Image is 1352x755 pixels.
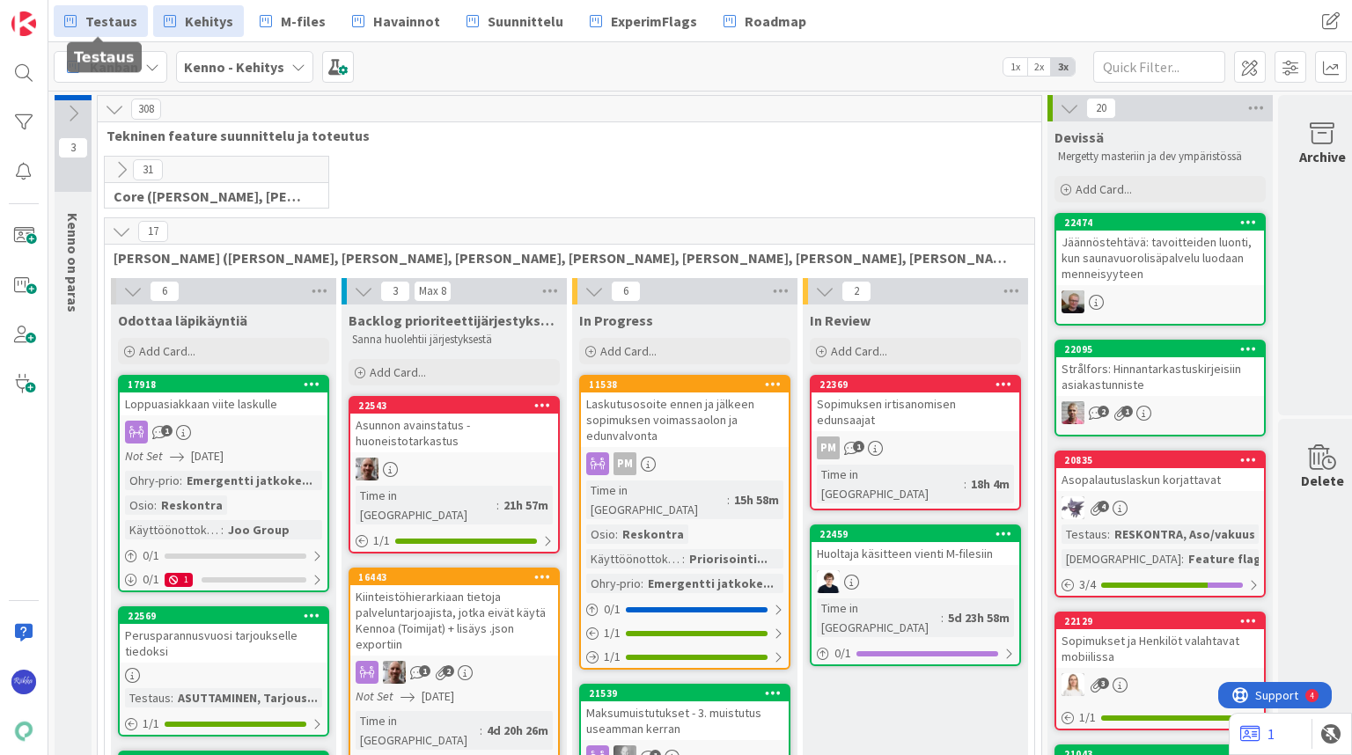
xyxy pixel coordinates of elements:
span: 2 [1098,406,1109,417]
span: Add Card... [370,364,426,380]
div: 16443 [350,569,558,585]
span: 1 / 1 [604,648,621,666]
i: Not Set [356,688,393,704]
span: 3 / 4 [1079,575,1096,594]
a: Havainnot [342,5,451,37]
span: 308 [131,99,161,120]
span: 3 [58,137,88,158]
a: 22369Sopimuksen irtisanomisen edunsaajatPMTime in [GEOGRAPHIC_DATA]:18h 4m [810,375,1021,510]
div: Asunnon avainstatus - huoneistotarkastus [350,414,558,452]
span: 0 / 1 [604,600,621,619]
div: 20835Asopalautuslaskun korjattavat [1056,452,1264,491]
span: : [1107,524,1110,544]
div: 22569 [128,610,327,622]
div: 1/1 [581,646,789,668]
div: 5d 23h 58m [944,608,1014,627]
span: Kehitys [185,11,233,32]
span: 6 [611,281,641,302]
a: 22474Jäännöstehtävä: tavoitteiden luonti, kun saunavuorolisäpalvelu luodaan menneisyyteenJH [1054,213,1266,326]
div: 21539 [581,685,789,701]
img: SL [1062,673,1084,696]
p: Sanna huolehtii järjestyksestä [352,333,556,347]
span: : [641,574,643,593]
span: Roadmap [745,11,806,32]
a: M-files [249,5,336,37]
div: 22095Strålfors: Hinnantarkastuskirjeisiin asiakastunniste [1056,341,1264,396]
span: Backlog prioriteettijärjestyksessä (Halti) [349,312,560,329]
span: Suunnittelu [488,11,563,32]
div: Käyttöönottokriittisyys [586,549,682,568]
div: 0/1 [120,545,327,567]
div: Time in [GEOGRAPHIC_DATA] [817,598,941,637]
div: 0/1 [581,598,789,620]
div: 22569Perusparannusvuosi tarjoukselle tiedoksi [120,608,327,663]
div: 1 [165,573,193,587]
img: avatar [11,719,36,744]
div: 11538 [589,378,789,391]
b: Kenno - Kehitys [184,58,284,76]
div: Time in [GEOGRAPHIC_DATA] [586,480,727,519]
a: ExperimFlags [579,5,708,37]
div: SL [1056,673,1264,696]
div: Kiinteistöhierarkiaan tietoja palveluntarjoajista, jotka eivät käytä Kennoa (Toimijat) + lisäys .... [350,585,558,656]
span: 1x [1003,58,1027,76]
span: Add Card... [139,343,195,359]
p: Mergetty masteriin ja dev ympäristössä [1058,150,1262,164]
a: 17918Loppuasiakkaan viite laskulleNot Set[DATE]Ohry-prio:Emergentti jatkoke...Osio:ReskontraKäytt... [118,375,329,592]
img: MT [817,570,840,593]
span: 1 / 1 [373,531,390,550]
div: 3/4 [1056,574,1264,596]
div: 17918 [128,378,327,391]
span: 3 [380,281,410,302]
a: 22543Asunnon avainstatus - huoneistotarkastusVHTime in [GEOGRAPHIC_DATA]:21h 57m1/1 [349,396,560,553]
span: 4 [1098,501,1109,512]
span: M-files [281,11,326,32]
div: MT [812,570,1019,593]
div: 22129 [1056,613,1264,629]
span: 3x [1051,58,1075,76]
span: 2 [443,665,454,677]
div: Ohry-prio [125,471,180,490]
div: 22474 [1056,215,1264,231]
span: 2x [1027,58,1051,76]
span: Kenno on paras [64,213,82,312]
img: JH [1062,290,1084,313]
div: Loppuasiakkaan viite laskulle [120,392,327,415]
div: 20835 [1056,452,1264,468]
span: : [1181,549,1184,568]
a: 22129Sopimukset ja Henkilöt valahtavat mobiilissaSL1/1 [1054,612,1266,730]
span: 1 / 1 [143,715,159,733]
span: Add Card... [600,343,657,359]
div: Max 8 [419,287,446,296]
img: VH [383,661,406,684]
a: Suunnittelu [456,5,574,37]
div: [DEMOGRAPHIC_DATA] [1062,549,1181,568]
a: 22459Huoltaja käsitteen vienti M-filesiinMTTime in [GEOGRAPHIC_DATA]:5d 23h 58m0/1 [810,524,1021,666]
div: Perusparannusvuosi tarjoukselle tiedoksi [120,624,327,663]
div: Time in [GEOGRAPHIC_DATA] [817,465,964,503]
span: 0 / 1 [834,644,851,663]
a: Roadmap [713,5,817,37]
span: 1 / 1 [604,624,621,642]
div: Testaus [1062,524,1107,544]
span: [DATE] [422,687,454,706]
input: Quick Filter... [1093,51,1225,83]
div: Asopalautuslaskun korjattavat [1056,468,1264,491]
div: Emergentti jatkoke... [643,574,778,593]
div: VH [350,458,558,480]
div: 22459 [819,528,1019,540]
div: 16443Kiinteistöhierarkiaan tietoja palveluntarjoajista, jotka eivät käytä Kennoa (Toimijat) + lis... [350,569,558,656]
div: 22369Sopimuksen irtisanomisen edunsaajat [812,377,1019,431]
div: 21539 [589,687,789,700]
span: [DATE] [191,447,224,465]
div: RESKONTRA, Aso/vakuus [1110,524,1260,544]
span: 1 [853,441,864,452]
div: PM [817,436,840,459]
span: Halti (Sebastian, VilleH, Riikka, Antti, MikkoV, PetriH, PetriM) [114,249,1012,267]
div: 17918 [120,377,327,392]
div: 11538 [581,377,789,392]
span: : [964,474,966,494]
span: 6 [150,281,180,302]
div: VH [350,661,558,684]
div: 21h 57m [499,495,553,515]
